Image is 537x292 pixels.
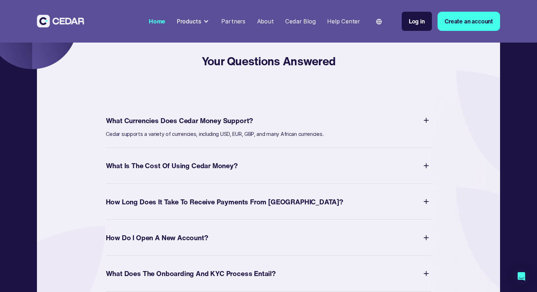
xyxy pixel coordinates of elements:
div: Help Center [327,17,360,26]
div: How Do I Open a New Account? [106,231,208,244]
div: Home [149,17,165,26]
a: Help Center [324,13,363,29]
a: Create an account [438,12,500,31]
div: What Is The Cost of Using Cedar Money? [106,156,432,175]
nav: What Currencies Does Cedar Money Support? [106,130,432,139]
div: About [257,17,274,26]
img: world icon [376,19,382,24]
div: How Long Does It Take to Receive Payments from [GEOGRAPHIC_DATA]? [106,192,432,210]
div: Partners [221,17,245,26]
div: Products [174,14,213,28]
a: Partners [218,13,248,29]
div: How Do I Open a New Account? [106,228,432,247]
a: Log in [402,12,432,31]
div: Open Intercom Messenger [513,268,530,285]
a: Home [146,13,168,29]
div: What Is The Cost of Using Cedar Money? [106,159,238,172]
a: Cedar Blog [282,13,319,29]
div: How Long Does It Take to Receive Payments from [GEOGRAPHIC_DATA]? [106,195,343,208]
div: What Does the Onboarding and KYC Process Entail? [106,267,276,280]
a: About [254,13,276,29]
div: What Currencies Does Cedar Money Support? [106,111,432,129]
div: Log in [409,17,425,26]
p: Cedar supports a variety of currencies, including USD, EUR, GBP, and many African currencies. [106,130,399,139]
div: Cedar Blog [285,17,315,26]
h1: Your Questions Answered [202,46,336,79]
div: What Currencies Does Cedar Money Support? [106,114,254,127]
div: What Does the Onboarding and KYC Process Entail? [106,264,432,282]
div: Products [177,17,201,26]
